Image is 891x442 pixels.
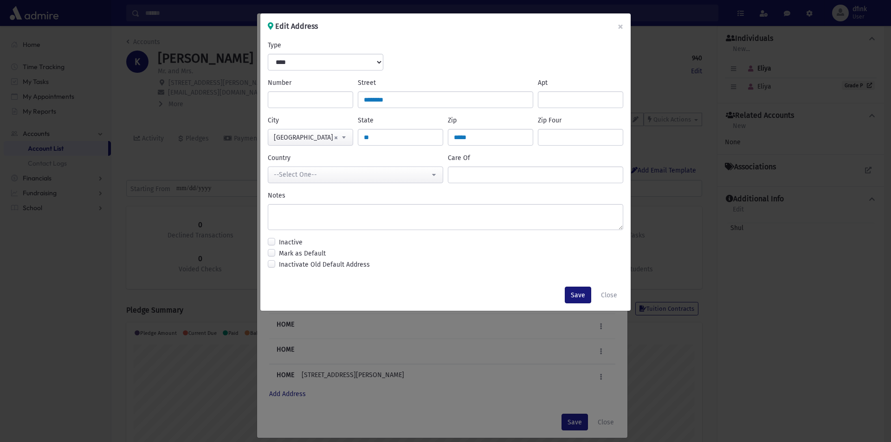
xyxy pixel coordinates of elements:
[448,153,470,163] label: Care Of
[268,191,285,200] label: Notes
[358,115,374,125] label: State
[334,129,338,146] span: Remove all items
[358,78,376,88] label: Street
[538,115,562,125] label: Zip Four
[268,40,281,50] label: Type
[268,115,279,125] label: City
[538,78,548,88] label: Apt
[268,78,291,88] label: Number
[279,237,303,247] label: Inactive
[565,287,591,303] button: Save
[268,153,291,163] label: Country
[268,129,353,146] span: West Long Branch
[268,167,443,183] button: --Select One--
[448,115,457,125] label: Zip
[610,13,631,39] button: ×
[279,260,370,269] label: Inactivate Old Default Address
[268,21,318,32] h6: Edit Address
[595,287,623,303] button: Close
[274,170,430,179] div: --Select One--
[279,249,326,258] label: Mark as Default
